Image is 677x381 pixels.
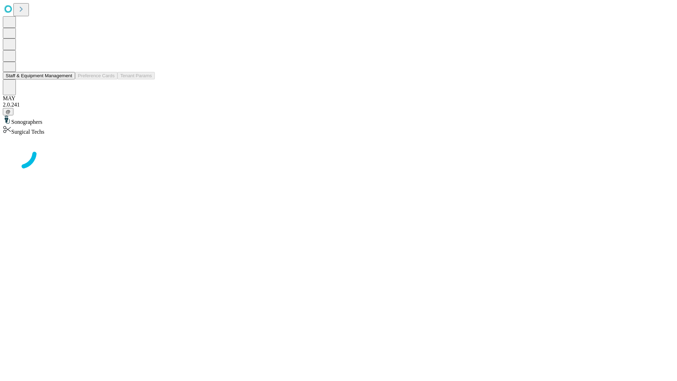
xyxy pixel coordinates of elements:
[117,72,155,79] button: Tenant Params
[75,72,117,79] button: Preference Cards
[3,95,674,102] div: MAY
[3,102,674,108] div: 2.0.241
[3,72,75,79] button: Staff & Equipment Management
[3,115,674,125] div: Sonographers
[3,108,13,115] button: @
[3,125,674,135] div: Surgical Techs
[6,109,11,114] span: @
